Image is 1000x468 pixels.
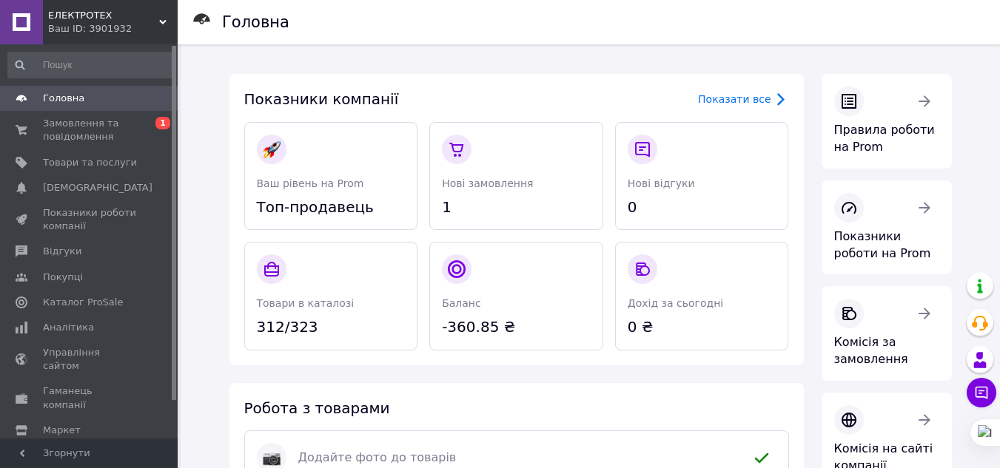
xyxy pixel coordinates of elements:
[222,13,289,31] h1: Головна
[442,316,591,338] span: -360.85 ₴
[628,297,723,309] span: Дохід за сьогодні
[43,92,84,105] span: Головна
[43,321,94,334] span: Аналітика
[628,177,695,189] span: Нові відгуки
[442,177,533,189] span: Нові замовлення
[263,140,281,158] img: :rocket:
[822,180,952,275] a: Показники роботи на Prom
[43,181,152,194] span: [DEMOGRAPHIC_DATA]
[43,296,123,309] span: Каталог ProSale
[7,52,175,78] input: Пошук
[967,378,996,407] button: Чат з покупцем
[43,346,137,373] span: Управління сайтом
[834,123,935,154] span: Правила роботи на Prom
[442,197,591,218] span: 1
[43,424,81,437] span: Маркет
[43,384,137,411] span: Гаманець компанії
[43,206,137,233] span: Показники роботи компанії
[43,245,81,258] span: Відгуки
[263,449,281,467] img: :camera:
[822,286,952,381] a: Комісія за замовлення
[257,297,355,309] span: Товари в каталозі
[822,74,952,169] a: Правила роботи на Prom
[298,450,735,467] span: Додайте фото до товарів
[442,297,481,309] span: Баланс
[257,197,406,218] span: Топ-продавець
[48,22,178,35] div: Ваш ID: 3901932
[834,229,931,260] span: Показники роботи на Prom
[628,316,776,338] span: 0 ₴
[257,316,406,338] span: 312/323
[43,271,83,284] span: Покупці
[628,197,776,218] span: 0
[155,117,170,129] span: 1
[244,90,399,108] span: Показники компанії
[43,117,137,143] span: Замовлення та повідомлення
[257,177,364,189] span: Ваш рівень на Prom
[244,399,390,417] span: Робота з товарами
[43,156,137,169] span: Товари та послуги
[834,335,908,366] span: Комісія за замовлення
[698,92,771,106] div: Показати все
[48,9,159,22] span: ЕЛЕКТРОТЕХ
[698,90,788,108] a: Показати все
